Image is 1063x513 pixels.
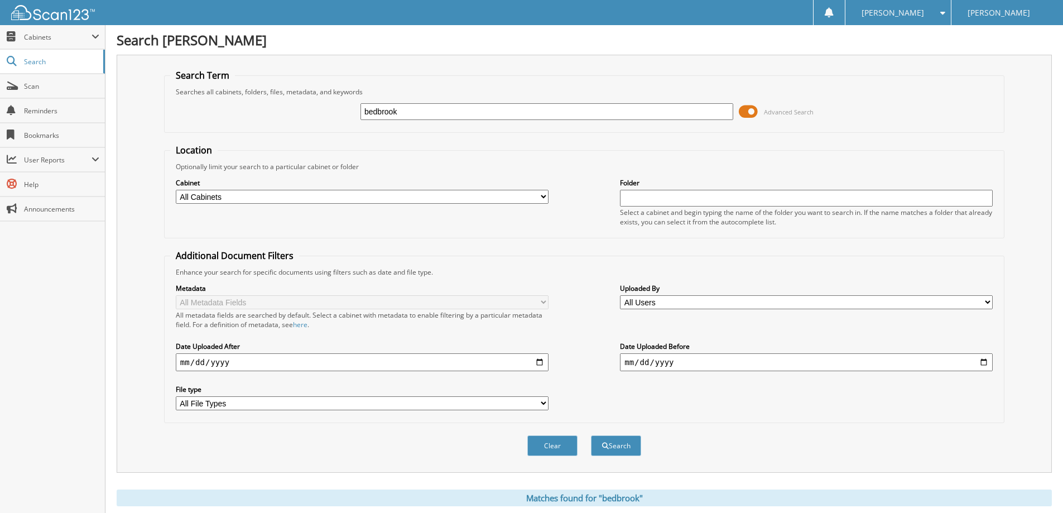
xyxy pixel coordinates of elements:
[24,32,92,42] span: Cabinets
[170,250,299,262] legend: Additional Document Filters
[620,208,993,227] div: Select a cabinet and begin typing the name of the folder you want to search in. If the name match...
[527,435,578,456] button: Clear
[293,320,307,329] a: here
[24,204,99,214] span: Announcements
[24,131,99,140] span: Bookmarks
[24,155,92,165] span: User Reports
[620,353,993,371] input: end
[968,9,1030,16] span: [PERSON_NAME]
[862,9,924,16] span: [PERSON_NAME]
[170,162,998,171] div: Optionally limit your search to a particular cabinet or folder
[11,5,95,20] img: scan123-logo-white.svg
[24,81,99,91] span: Scan
[176,353,549,371] input: start
[176,284,549,293] label: Metadata
[764,108,814,116] span: Advanced Search
[170,69,235,81] legend: Search Term
[176,178,549,188] label: Cabinet
[591,435,641,456] button: Search
[117,31,1052,49] h1: Search [PERSON_NAME]
[170,267,998,277] div: Enhance your search for specific documents using filters such as date and file type.
[620,342,993,351] label: Date Uploaded Before
[24,106,99,116] span: Reminders
[620,178,993,188] label: Folder
[176,342,549,351] label: Date Uploaded After
[176,385,549,394] label: File type
[170,87,998,97] div: Searches all cabinets, folders, files, metadata, and keywords
[24,57,98,66] span: Search
[117,490,1052,506] div: Matches found for "bedbrook"
[24,180,99,189] span: Help
[176,310,549,329] div: All metadata fields are searched by default. Select a cabinet with metadata to enable filtering b...
[170,144,218,156] legend: Location
[620,284,993,293] label: Uploaded By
